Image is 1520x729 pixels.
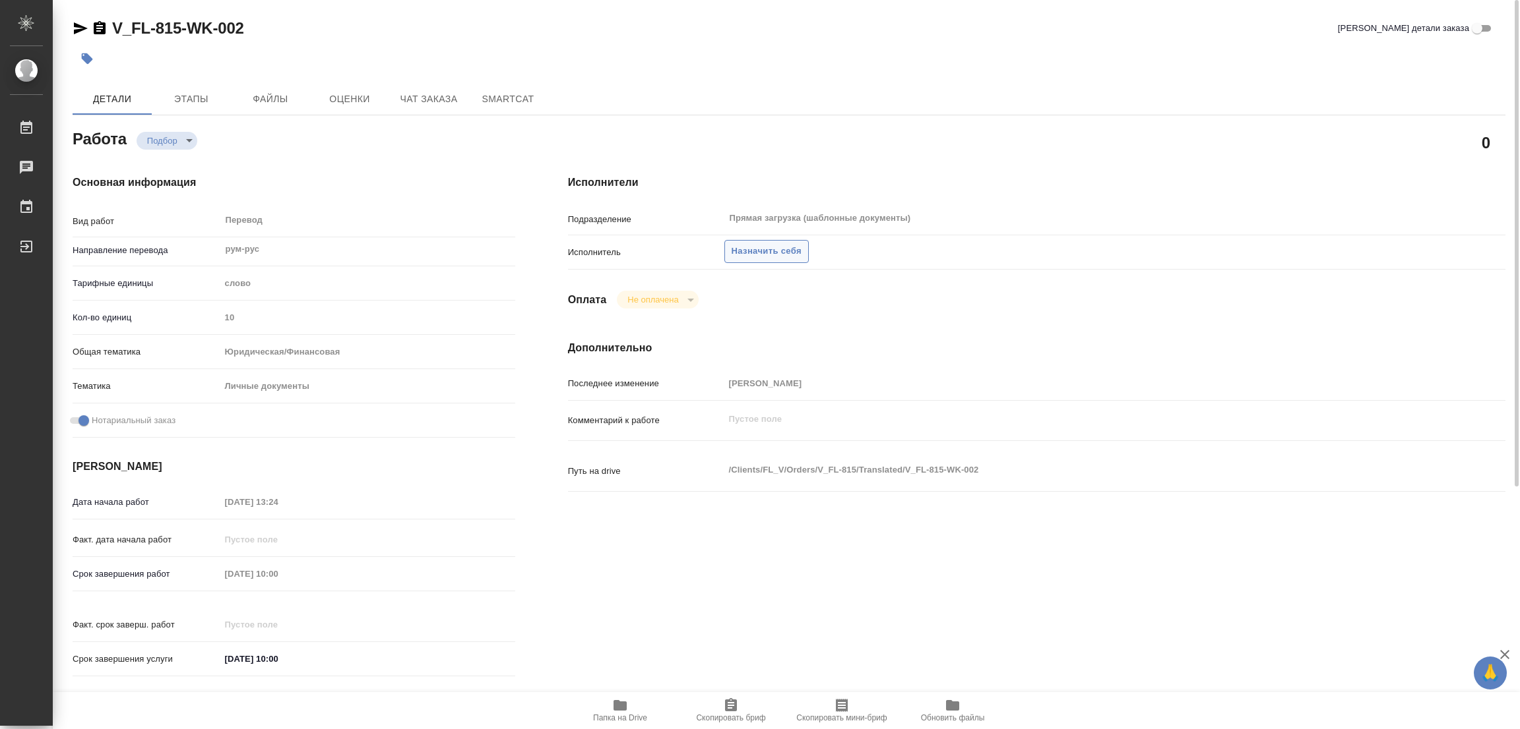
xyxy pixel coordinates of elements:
h4: [PERSON_NAME] [73,459,515,475]
button: Скопировать бриф [676,692,786,729]
button: Папка на Drive [565,692,676,729]
textarea: /Clients/FL_V/Orders/V_FL-815/Translated/V_FL-815-WK-002 [724,459,1428,481]
input: Пустое поле [220,308,515,327]
h2: 0 [1482,131,1490,154]
h4: Исполнители [568,175,1505,190]
span: Скопировать мини-бриф [796,713,887,722]
button: Скопировать ссылку [92,20,108,36]
input: Пустое поле [220,564,336,583]
div: Подбор [617,291,698,308]
h4: Дополнительно [568,340,1505,356]
input: Пустое поле [220,615,336,634]
span: Обновить файлы [921,713,985,722]
input: Пустое поле [220,530,336,549]
p: Комментарий к работе [568,414,724,427]
p: Подразделение [568,213,724,226]
span: Детали [80,91,144,107]
p: Факт. срок заверш. работ [73,618,220,631]
h2: Работа [73,126,127,150]
p: Кол-во единиц [73,311,220,324]
button: Назначить себя [724,240,809,263]
p: Направление перевода [73,244,220,257]
p: Тарифные единицы [73,277,220,290]
span: SmartCat [476,91,540,107]
button: Подбор [143,135,181,146]
p: Вид работ [73,215,220,228]
span: Скопировать бриф [696,713,765,722]
p: Тематика [73,380,220,393]
span: 🙏 [1479,659,1502,687]
span: Файлы [239,91,302,107]
p: Факт. дата начала работ [73,533,220,546]
a: V_FL-815-WK-002 [112,19,244,37]
span: Этапы [160,91,223,107]
span: Папка на Drive [593,713,647,722]
button: Обновить файлы [897,692,1008,729]
span: Нотариальный заказ [92,414,175,427]
p: Срок завершения работ [73,568,220,581]
p: Исполнитель [568,246,724,259]
input: Пустое поле [220,492,336,511]
p: Последнее изменение [568,377,724,390]
div: Юридическая/Финансовая [220,341,515,363]
button: Не оплачена [623,294,682,305]
button: Скопировать ссылку для ЯМессенджера [73,20,88,36]
div: Подбор [137,132,197,150]
span: Оценки [318,91,381,107]
button: Добавить тэг [73,44,102,73]
button: 🙏 [1474,656,1507,689]
input: ✎ Введи что-нибудь [220,649,336,668]
div: Личные документы [220,375,515,397]
p: Общая тематика [73,345,220,359]
p: Срок завершения услуги [73,653,220,666]
div: слово [220,272,515,295]
span: Назначить себя [732,244,802,259]
input: Пустое поле [724,374,1428,393]
p: Дата начала работ [73,496,220,509]
span: [PERSON_NAME] детали заказа [1338,22,1469,35]
h4: Основная информация [73,175,515,190]
h4: Оплата [568,292,607,308]
p: Путь на drive [568,465,724,478]
span: Чат заказа [397,91,460,107]
button: Скопировать мини-бриф [786,692,897,729]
